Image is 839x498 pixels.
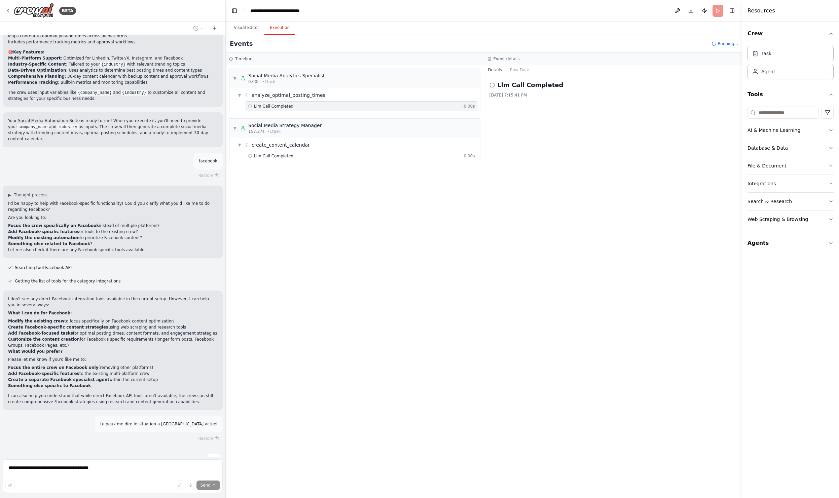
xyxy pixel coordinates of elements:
[248,122,322,129] div: Social Media Strategy Manager
[235,56,252,62] h3: Timeline
[8,371,217,377] li: to the existing multi-platform crew
[264,21,295,35] button: Execution
[121,90,148,96] code: {industry}
[484,65,506,75] button: Details
[8,55,217,61] li: : Optimized for LinkedIn, Twitter/X, Instagram, and Facebook
[8,73,217,79] li: : 30-day content calendar with backup content and approval workflows
[747,193,834,210] button: Search & Research
[8,241,90,246] strong: Something else related to Facebook
[15,265,72,270] span: Searching tool Facebook API
[8,56,61,61] strong: Multi-Platform Support
[15,278,121,284] span: Getting the list of tools for the category Integrations
[13,3,54,18] img: Logo
[8,383,91,388] strong: Something else specific to Facebook
[8,241,217,247] li: ?
[190,24,207,32] button: Switch to previous chat
[196,481,220,490] button: Send
[747,127,800,133] div: AI & Machine Learning
[199,158,217,164] p: facebook
[254,153,293,159] span: Llm Call Completed
[238,92,242,98] span: ▼
[17,124,49,130] code: company_name
[76,90,113,96] code: {company_name}
[209,456,218,462] span: Stop
[460,153,475,159] span: + 0.00s
[8,337,80,342] strong: Customize the content creation
[175,481,184,490] button: Upload files
[8,377,109,382] strong: Create a separate Facebook specialist agent
[5,481,15,490] button: Improve this prompt
[494,56,520,62] h3: Event details
[8,49,217,55] h2: 🎯
[747,43,834,85] div: Crew
[8,79,217,85] li: : Built-in metrics and monitoring capabilities
[8,223,99,228] strong: Focus the crew specifically on Facebook
[8,393,217,405] p: I can also help you understand that while direct Facebook API tools aren't available, the crew ca...
[8,61,217,67] li: : Tailored to your with relevant trending topics
[8,62,66,67] strong: Industry-Specific Content
[8,325,108,330] strong: Create Facebook-specific content strategies
[228,21,264,35] button: Visual Editor
[718,41,738,46] span: Running...
[8,319,64,323] strong: Modify the existing crew
[230,39,253,48] h2: Events
[498,80,563,90] h2: Llm Call Completed
[747,104,834,234] div: Tools
[233,76,237,81] span: ▼
[16,456,37,462] span: Thinking...
[747,234,834,253] button: Agents
[8,365,217,371] li: (removing other platforms)
[8,371,79,376] strong: Add Facebook-specific features
[506,65,534,75] button: Raw Data
[252,142,310,148] span: create_content_calendar
[233,125,237,131] span: ▼
[8,331,73,336] strong: Add Facebook-focused tasks
[252,92,325,99] span: analyze_optimal_posting_times
[8,229,217,235] li: or tools to the existing crew?
[267,129,281,134] span: • 1 task
[747,210,834,228] button: Web Scraping & Browsing
[8,229,79,234] strong: Add Facebook-specific features
[8,330,217,336] li: for optimal posting times, content formats, and engagement strategies
[747,7,775,15] h4: Resources
[747,139,834,157] button: Database & Data
[250,7,316,14] nav: breadcrumb
[238,142,242,148] span: ▼
[8,74,65,79] strong: Comprehensive Planning
[8,324,217,330] li: using web scraping and research tools
[8,235,217,241] li: to prioritize Facebook content?
[13,50,44,54] strong: Key Features:
[262,79,276,84] span: • 1 task
[8,192,11,198] span: ▶
[248,79,259,84] span: 0.00s
[248,129,264,134] span: 157.27s
[747,216,808,223] div: Web Scraping & Browsing
[8,247,217,253] p: Let me also check if there are any Facebook-specific tools available:
[727,6,737,15] button: Hide right sidebar
[8,215,217,221] p: Are you looking to:
[8,33,217,39] li: Maps content to optimal posting times across all platforms
[8,349,63,354] strong: What would you prefer?
[8,356,217,362] p: Please let me know if you'd like me to:
[8,336,217,348] li: for Facebook's specific requirements (longer form posts, Facebook Groups, Facebook Pages, etc.)
[200,483,211,488] span: Send
[747,24,834,43] button: Crew
[14,192,47,198] span: Thought process
[100,62,127,68] code: {industry}
[747,121,834,139] button: AI & Machine Learning
[209,24,220,32] button: Start a new chat
[100,421,217,427] p: tu peux me dire le situation a [GEOGRAPHIC_DATA] actuel
[230,6,239,15] button: Hide left sidebar
[8,296,217,308] p: I don't see any direct Facebook integration tools available in the current setup. However, I can ...
[8,67,217,73] li: : Uses analytics to determine best posting times and content types
[8,200,217,213] p: I'd be happy to help with Facebook-specific functionality! Could you clarify what you'd like me t...
[747,85,834,104] button: Tools
[8,318,217,324] li: to focus specifically on Facebook content optimization
[8,80,58,85] strong: Performance Tracking
[186,481,195,490] button: Click to speak your automation idea
[59,7,76,15] div: BETA
[489,92,737,98] div: [DATE] 7:15:41 PM
[8,365,99,370] strong: Focus the entire crew on Facebook only
[8,89,217,102] p: The crew uses input variables like and to customize all content and strategies for your specific ...
[8,235,80,240] strong: Modify the existing automation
